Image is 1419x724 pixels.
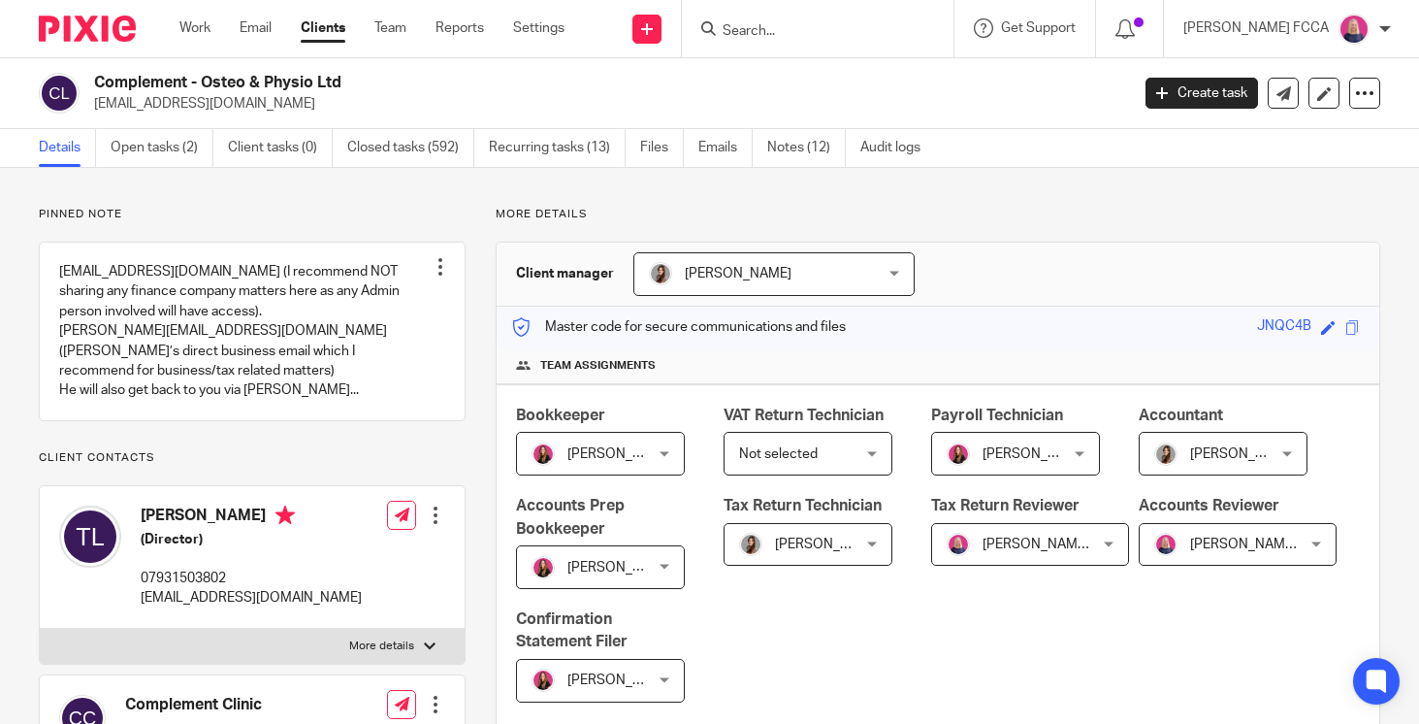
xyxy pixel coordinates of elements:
[567,561,674,575] span: [PERSON_NAME]
[141,530,362,549] h5: (Director)
[947,443,970,466] img: 17.png
[567,447,674,461] span: [PERSON_NAME]
[513,18,564,38] a: Settings
[1190,538,1336,551] span: [PERSON_NAME] FCCA
[1190,447,1297,461] span: [PERSON_NAME]
[516,611,628,649] span: Confirmation Statement Filer
[435,18,484,38] a: Reports
[94,73,912,93] h2: Complement - Osteo & Physio Ltd
[125,695,346,715] h4: Complement Clinic
[39,73,80,114] img: svg%3E
[1338,14,1370,45] img: Cheryl%20Sharp%20FCCA.png
[59,506,121,568] img: svg%3E
[1257,316,1311,339] div: JNQC4B
[516,498,625,536] span: Accounts Prep Bookkeeper
[496,207,1380,222] p: More details
[724,408,884,423] span: VAT Return Technician
[111,129,213,167] a: Open tasks (2)
[721,23,895,41] input: Search
[511,317,846,337] p: Master code for secure communications and files
[698,129,753,167] a: Emails
[39,129,96,167] a: Details
[349,639,414,654] p: More details
[567,674,674,687] span: [PERSON_NAME]
[489,129,626,167] a: Recurring tasks (13)
[1154,443,1177,466] img: 22.png
[301,18,345,38] a: Clients
[860,129,935,167] a: Audit logs
[739,533,762,556] img: 22.png
[983,447,1089,461] span: [PERSON_NAME]
[94,94,1116,114] p: [EMAIL_ADDRESS][DOMAIN_NAME]
[39,16,136,42] img: Pixie
[775,538,882,551] span: [PERSON_NAME]
[931,498,1080,513] span: Tax Return Reviewer
[240,18,272,38] a: Email
[532,443,555,466] img: 17.png
[1154,533,1177,556] img: Cheryl%20Sharp%20FCCA.png
[532,669,555,692] img: 17.png
[685,267,791,280] span: [PERSON_NAME]
[179,18,210,38] a: Work
[39,450,466,466] p: Client contacts
[1145,78,1258,109] a: Create task
[1139,498,1279,513] span: Accounts Reviewer
[724,498,882,513] span: Tax Return Technician
[540,358,656,374] span: Team assignments
[947,533,970,556] img: Cheryl%20Sharp%20FCCA.png
[931,408,1063,423] span: Payroll Technician
[1139,408,1223,423] span: Accountant
[275,506,295,525] i: Primary
[141,588,362,608] p: [EMAIL_ADDRESS][DOMAIN_NAME]
[347,129,474,167] a: Closed tasks (592)
[141,569,362,588] p: 07931503802
[983,538,1128,551] span: [PERSON_NAME] FCCA
[516,408,605,423] span: Bookkeeper
[532,556,555,579] img: 17.png
[739,447,818,461] span: Not selected
[649,262,672,285] img: 22.png
[1183,18,1329,38] p: [PERSON_NAME] FCCA
[39,207,466,222] p: Pinned note
[767,129,846,167] a: Notes (12)
[1001,21,1076,35] span: Get Support
[640,129,684,167] a: Files
[141,506,362,530] h4: [PERSON_NAME]
[374,18,406,38] a: Team
[228,129,333,167] a: Client tasks (0)
[516,264,614,283] h3: Client manager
